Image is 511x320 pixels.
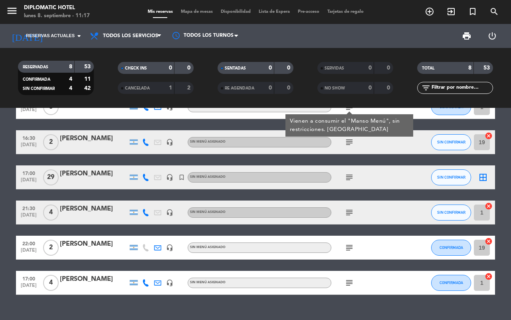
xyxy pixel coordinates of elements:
i: cancel [485,272,493,280]
div: Diplomatic Hotel [24,4,90,12]
span: RE AGENDADA [225,86,254,90]
strong: 0 [169,65,172,71]
span: NO SHOW [325,86,345,90]
span: CANCELADA [125,86,150,90]
i: cancel [485,237,493,245]
i: turned_in_not [468,7,477,16]
span: SIN CONFIRMAR [437,140,465,144]
span: Reservas actuales [26,32,75,40]
strong: 4 [69,85,72,91]
span: Sin menú asignado [190,175,226,179]
i: add_circle_outline [425,7,434,16]
span: CONFIRMADA [23,78,50,81]
strong: 8 [468,65,471,71]
i: subject [345,278,354,288]
strong: 0 [287,85,292,91]
span: 22:00 [19,239,39,248]
span: [DATE] [19,283,39,292]
i: subject [345,137,354,147]
div: LOG OUT [479,24,505,48]
button: SIN CONFIRMAR [431,205,471,221]
i: subject [345,243,354,252]
i: subject [345,173,354,182]
strong: 42 [84,85,92,91]
span: SIN CONFIRMAR [23,87,55,91]
button: CONFIRMADA [431,275,471,291]
span: Todos los servicios [103,33,158,39]
div: [PERSON_NAME] [60,239,128,249]
strong: 0 [368,85,372,91]
span: [DATE] [19,177,39,187]
span: Tarjetas de regalo [323,10,368,14]
i: cancel [485,202,493,210]
span: [DATE] [19,142,39,151]
span: TOTAL [422,66,434,70]
strong: 0 [187,65,192,71]
i: exit_to_app [446,7,456,16]
span: Pre-acceso [294,10,323,14]
button: SIN CONFIRMAR [431,134,471,150]
span: Sin menú asignado [190,105,226,108]
i: search [489,7,499,16]
i: headset_mic [166,244,173,251]
div: [PERSON_NAME] [60,204,128,214]
span: [DATE] [19,248,39,257]
strong: 0 [269,85,272,91]
span: 17:00 [19,168,39,177]
span: CONFIRMADA [440,245,463,250]
span: Sin menú asignado [190,140,226,143]
input: Filtrar por nombre... [431,83,493,92]
strong: 0 [269,65,272,71]
i: menu [6,5,18,17]
div: Vienen a consumir el "Manso Menú", sin restricciones. [GEOGRAPHIC_DATA] [290,117,409,134]
i: arrow_drop_down [74,31,84,41]
div: lunes 8. septiembre - 11:17 [24,12,90,20]
i: headset_mic [166,279,173,286]
strong: 4 [69,76,72,82]
div: [PERSON_NAME] [60,133,128,144]
span: RESERVADAS [23,65,48,69]
i: cancel [485,132,493,140]
strong: 0 [287,65,292,71]
span: 29 [43,169,59,185]
i: subject [345,208,354,217]
span: SIN CONFIRMAR [437,175,465,179]
span: [DATE] [19,107,39,116]
strong: 11 [84,76,92,82]
i: filter_list [421,83,431,93]
span: CHECK INS [125,66,147,70]
button: CONFIRMADA [431,240,471,256]
span: print [462,31,471,41]
span: 2 [43,240,59,256]
div: [PERSON_NAME] [60,274,128,284]
button: SIN CONFIRMAR [431,169,471,185]
i: headset_mic [166,174,173,181]
strong: 2 [187,85,192,91]
i: turned_in_not [178,174,185,181]
i: [DATE] [6,27,48,45]
span: [DATE] [19,213,39,222]
span: Sin menú asignado [190,281,226,284]
i: headset_mic [166,139,173,146]
span: 17:00 [19,274,39,283]
div: [PERSON_NAME] [60,169,128,179]
span: 21:30 [19,203,39,213]
strong: 1 [169,85,172,91]
span: Mis reservas [144,10,177,14]
span: SIN CONFIRMAR [437,210,465,215]
span: 2 [43,134,59,150]
button: menu [6,5,18,20]
span: 16:30 [19,133,39,142]
strong: 0 [387,85,392,91]
span: Lista de Espera [255,10,294,14]
strong: 53 [84,64,92,70]
span: Disponibilidad [217,10,255,14]
span: 4 [43,275,59,291]
strong: 53 [483,65,491,71]
i: power_settings_new [487,31,497,41]
i: headset_mic [166,209,173,216]
i: border_all [478,173,488,182]
strong: 0 [368,65,372,71]
span: SERVIDAS [325,66,344,70]
strong: 0 [387,65,392,71]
